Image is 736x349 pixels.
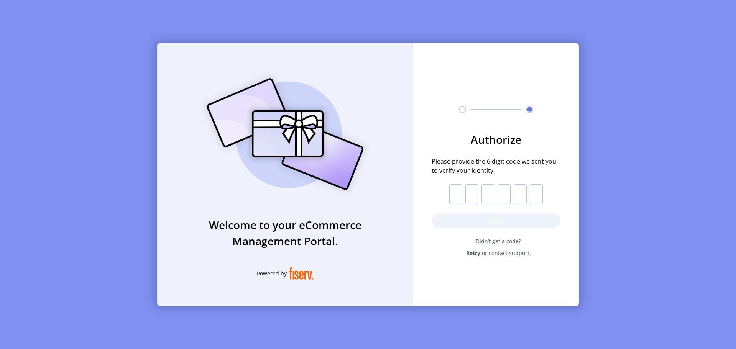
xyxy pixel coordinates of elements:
[257,269,287,277] span: Powered by
[157,217,413,249] h3: Welcome to your eCommerce Management Portal.
[436,237,560,245] span: Didn’t get a code?
[482,249,531,257] span: or contact support.
[195,70,375,198] img: card_Illustration.svg
[432,157,560,175] span: Please provide the 6 digit code we sent you to verify your identity.
[432,131,560,147] h3: Authorize
[466,249,480,257] span: Retry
